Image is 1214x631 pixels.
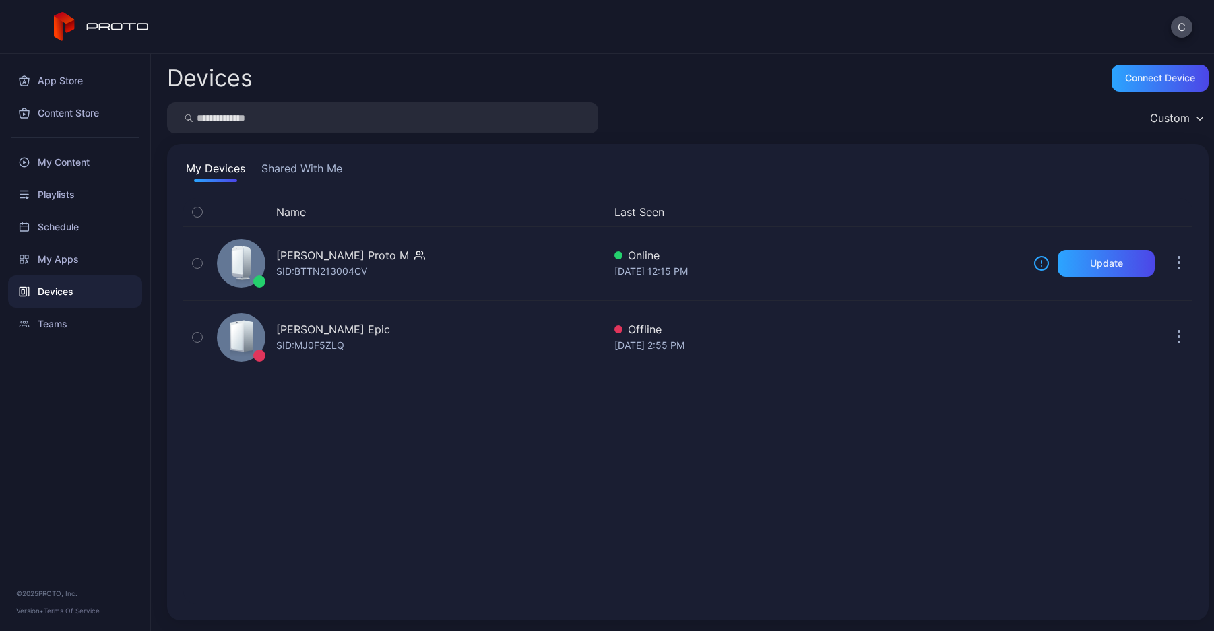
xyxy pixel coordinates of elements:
div: SID: MJ0F5ZLQ [276,337,344,354]
div: Connect device [1125,73,1195,84]
button: Update [1058,250,1155,277]
div: [PERSON_NAME] Proto M [276,247,409,263]
span: Version • [16,607,44,615]
button: Last Seen [614,204,1017,220]
div: Update [1090,258,1123,269]
div: [DATE] 2:55 PM [614,337,1023,354]
button: Custom [1143,102,1209,133]
div: SID: BTTN213004CV [276,263,367,279]
a: Content Store [8,97,142,129]
button: Shared With Me [259,160,345,182]
button: Name [276,204,306,220]
a: My Content [8,146,142,178]
button: My Devices [183,160,248,182]
div: Update Device [1028,204,1149,220]
a: My Apps [8,243,142,275]
div: © 2025 PROTO, Inc. [16,588,134,599]
a: Terms Of Service [44,607,100,615]
div: [DATE] 12:15 PM [614,263,1023,279]
div: Offline [614,321,1023,337]
a: Teams [8,308,142,340]
div: Custom [1150,111,1190,125]
a: Schedule [8,211,142,243]
div: [PERSON_NAME] Epic [276,321,390,337]
div: Online [614,247,1023,263]
a: Devices [8,275,142,308]
button: Connect device [1112,65,1209,92]
h2: Devices [167,66,253,90]
button: C [1171,16,1192,38]
a: Playlists [8,178,142,211]
a: App Store [8,65,142,97]
div: Options [1165,204,1192,220]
